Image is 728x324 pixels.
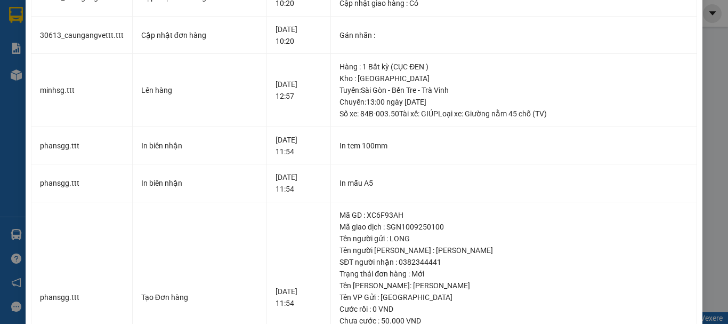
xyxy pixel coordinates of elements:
[31,164,133,202] td: phansgg.ttt
[141,29,258,41] div: Cập nhật đơn hàng
[141,177,258,189] div: In biên nhận
[141,291,258,303] div: Tạo Đơn hàng
[339,280,688,291] div: Tên [PERSON_NAME]: [PERSON_NAME]
[276,171,322,195] div: [DATE] 11:54
[141,84,258,96] div: Lên hàng
[339,29,688,41] div: Gán nhãn :
[339,303,688,315] div: Cước rồi : 0 VND
[141,140,258,152] div: In biên nhận
[339,177,688,189] div: In mẫu A5
[276,78,322,102] div: [DATE] 12:57
[339,268,688,280] div: Trạng thái đơn hàng : Mới
[339,84,688,120] div: Tuyến : Sài Gòn - Bến Tre - Trà Vinh Chuyến: 13:00 ngày [DATE] Số xe: 84B-003.50 Tài xế: GIÚP Loạ...
[339,209,688,221] div: Mã GD : XC6F93AH
[276,286,322,309] div: [DATE] 11:54
[339,256,688,268] div: SĐT người nhận : 0382344441
[339,221,688,233] div: Mã giao dịch : SGN1009250100
[276,134,322,157] div: [DATE] 11:54
[339,140,688,152] div: In tem 100mm
[339,61,688,73] div: Hàng : 1 Bất kỳ (CỤC ĐEN )
[339,233,688,244] div: Tên người gửi : LONG
[276,23,322,47] div: [DATE] 10:20
[339,291,688,303] div: Tên VP Gửi : [GEOGRAPHIC_DATA]
[339,73,688,84] div: Kho : [GEOGRAPHIC_DATA]
[31,54,133,127] td: minhsg.ttt
[339,244,688,256] div: Tên người [PERSON_NAME] : [PERSON_NAME]
[31,17,133,54] td: 30613_caungangvettt.ttt
[31,127,133,165] td: phansgg.ttt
